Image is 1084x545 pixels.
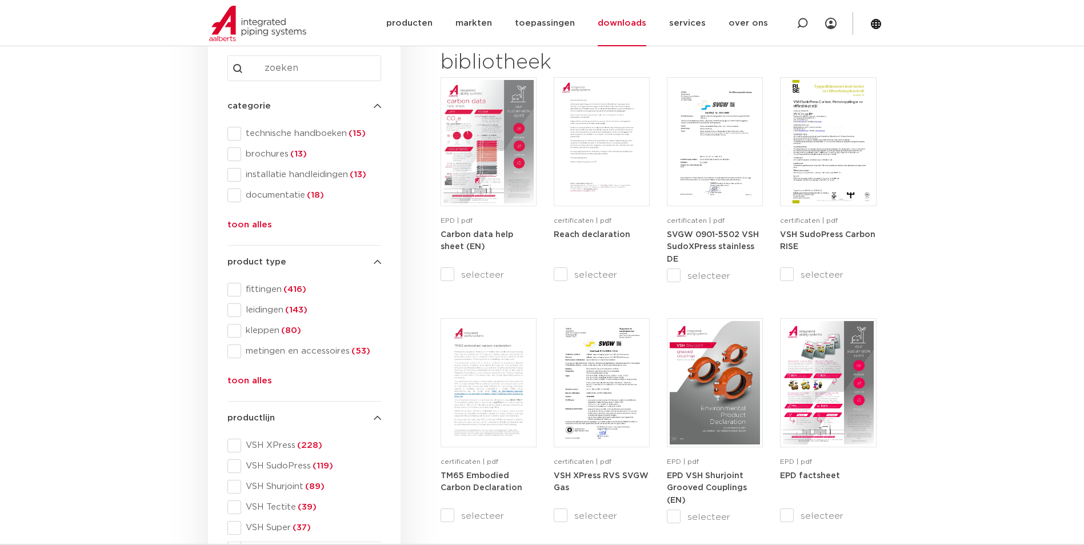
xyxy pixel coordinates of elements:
button: toon alles [227,374,272,392]
span: (53) [350,347,370,355]
img: Carbon-data-help-sheet-pdf.jpg [443,80,534,203]
span: (89) [303,482,325,491]
span: VSH Tectite [241,502,381,513]
span: (15) [347,129,366,138]
div: installatie handleidingen(13) [227,168,381,182]
label: selecteer [667,510,763,524]
span: EPD | pdf [780,458,812,465]
h2: bibliotheek [441,49,644,77]
span: metingen en accessoires [241,346,381,357]
span: certificaten | pdf [780,217,838,224]
div: documentatie(18) [227,189,381,202]
strong: VSH SudoPress Carbon RISE [780,231,875,251]
label: selecteer [554,268,650,282]
span: (39) [296,503,317,511]
img: TM65-Embodied-Carbon-Declaration-1-pdf.jpg [443,321,534,444]
img: VSH_XPress_RVS_SVGW_Gas_FR-1-pdf.jpg [557,321,647,444]
span: technische handboeken [241,128,381,139]
label: selecteer [780,268,876,282]
a: VSH XPress RVS SVGW Gas [554,471,649,492]
div: kleppen(80) [227,324,381,338]
span: (13) [348,170,366,179]
h4: product type [227,255,381,269]
div: fittingen(416) [227,283,381,296]
span: EPD | pdf [441,217,473,224]
button: toon alles [227,218,272,237]
span: certificaten | pdf [441,458,498,465]
span: (80) [279,326,301,335]
span: VSH XPress [241,440,381,451]
img: VSH_SudoPress_Carbon_RISE_12-54mm-1-pdf.jpg [783,80,873,203]
div: VSH Shurjoint(89) [227,480,381,494]
a: EPD factsheet [780,471,840,480]
label: selecteer [780,509,876,523]
span: fittingen [241,284,381,295]
span: certificaten | pdf [667,217,725,224]
span: (13) [289,150,307,158]
a: TM65 Embodied Carbon Declaration [441,471,522,492]
span: (37) [291,523,311,532]
a: VSH SudoPress Carbon RISE [780,230,875,251]
strong: Reach declaration [554,231,630,239]
span: certificaten | pdf [554,458,611,465]
span: documentatie [241,190,381,201]
div: leidingen(143) [227,303,381,317]
span: installatie handleidingen [241,169,381,181]
span: VSH Shurjoint [241,481,381,492]
div: VSH XPress(228) [227,439,381,452]
a: Carbon data help sheet (EN) [441,230,513,251]
div: VSH Tectite(39) [227,500,381,514]
span: VSH Super [241,522,381,534]
span: certificaten | pdf [554,217,611,224]
span: (228) [295,441,322,450]
img: SVGW_0901-5502_VSH_SudoXPress_stainless_12-108mm_DE-1-pdf.jpg [670,80,760,203]
label: selecteer [441,268,537,282]
img: Reach-declaration-1-pdf.jpg [557,80,647,203]
img: VSH-Shurjoint-Grooved-Couplings_A4EPD_5011512_EN-pdf.jpg [670,321,760,444]
div: metingen en accessoires(53) [227,344,381,358]
strong: Carbon data help sheet (EN) [441,231,513,251]
div: technische handboeken(15) [227,127,381,141]
label: selecteer [441,509,537,523]
div: VSH SudoPress(119) [227,459,381,473]
span: (18) [305,191,324,199]
span: kleppen [241,325,381,336]
span: EPD | pdf [667,458,699,465]
label: selecteer [554,509,650,523]
span: leidingen [241,304,381,316]
a: EPD VSH Shurjoint Grooved Couplings (EN) [667,471,747,504]
span: (143) [283,306,307,314]
span: VSH SudoPress [241,460,381,472]
div: brochures(13) [227,147,381,161]
span: (416) [282,285,306,294]
label: selecteer [667,269,763,283]
a: Reach declaration [554,230,630,239]
h4: categorie [227,99,381,113]
span: brochures [241,149,381,160]
span: (119) [311,462,333,470]
img: Aips-EPD-A4Factsheet_NL-pdf.jpg [783,321,873,444]
h4: productlijn [227,411,381,425]
strong: SVGW 0901-5502 VSH SudoXPress stainless DE [667,231,759,263]
div: VSH Super(37) [227,521,381,535]
a: SVGW 0901-5502 VSH SudoXPress stainless DE [667,230,759,263]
